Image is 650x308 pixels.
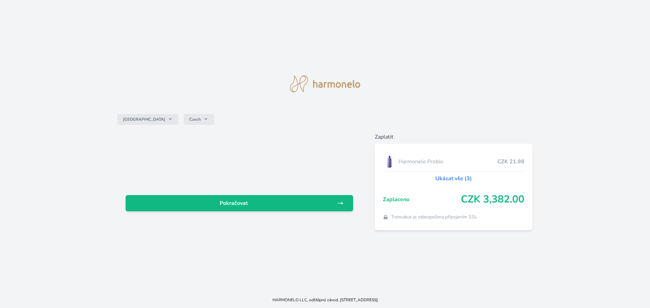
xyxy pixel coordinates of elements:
[383,195,461,204] span: Zaplaceno
[117,114,178,125] button: [GEOGRAPHIC_DATA]
[126,195,353,211] a: Pokračovat
[461,193,524,206] span: CZK 3,382.00
[398,158,498,166] span: Harmonelo Probio
[497,158,524,166] span: CZK 21.98
[391,214,477,220] span: Transakce je zabezpečena připojením SSL
[189,117,201,122] span: Czech
[435,174,472,183] a: Ukázat vše (3)
[131,199,337,207] span: Pokračovat
[383,153,396,170] img: CLEAN_PROBIO_se_stinem_x-lo.jpg
[184,114,214,125] button: Czech
[375,133,533,141] h6: Zaplatit
[290,75,360,92] img: logo.svg
[123,117,165,122] span: [GEOGRAPHIC_DATA]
